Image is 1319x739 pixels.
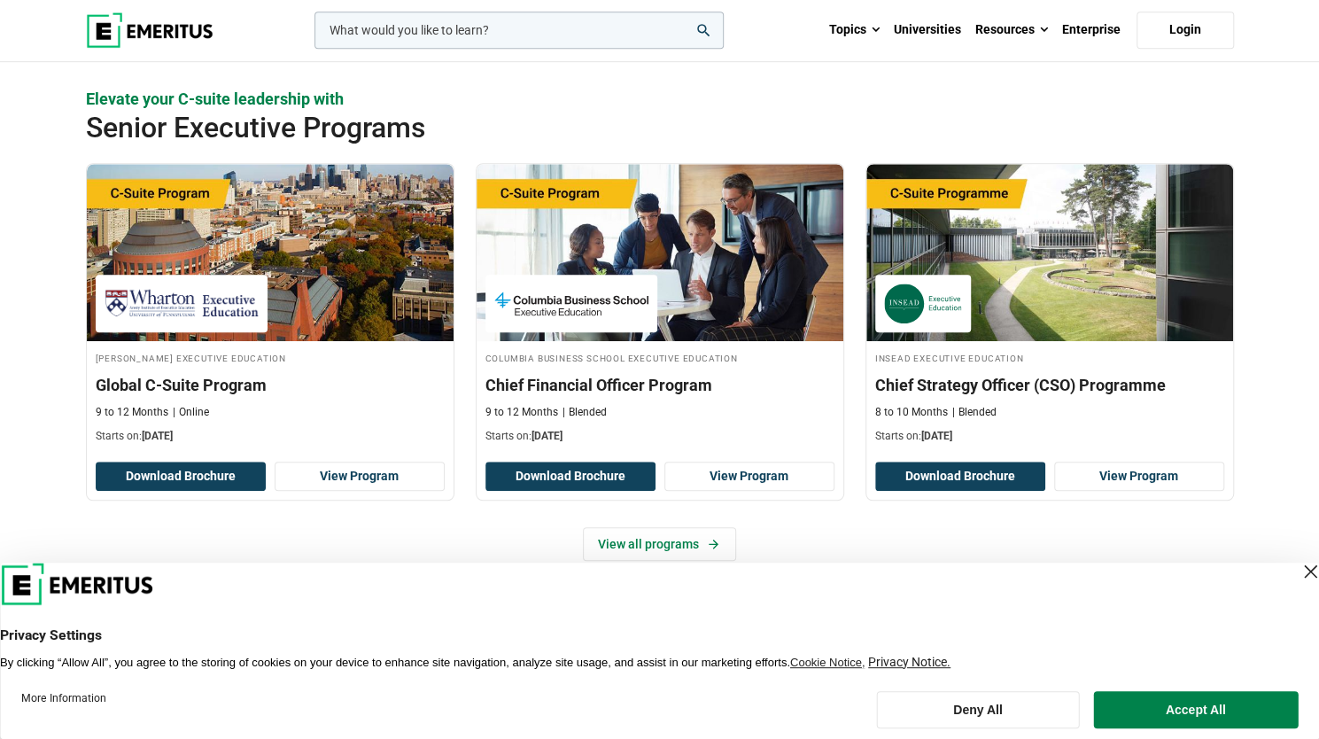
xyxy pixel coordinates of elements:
[173,405,209,420] p: Online
[875,405,948,420] p: 8 to 10 Months
[86,110,1119,145] h2: Senior Executive Programs
[921,430,952,442] span: [DATE]
[485,462,656,492] button: Download Brochure
[884,284,962,323] img: INSEAD Executive Education
[275,462,445,492] a: View Program
[477,164,843,453] a: Finance Course by Columbia Business School Executive Education - September 29, 2025 Columbia Busi...
[1054,462,1224,492] a: View Program
[485,374,834,396] h3: Chief Financial Officer Program
[875,462,1045,492] button: Download Brochure
[96,350,445,365] h4: [PERSON_NAME] Executive Education
[485,350,834,365] h4: Columbia Business School Executive Education
[866,164,1233,341] img: Chief Strategy Officer (CSO) Programme | Online Leadership Course
[875,429,1224,444] p: Starts on:
[485,429,834,444] p: Starts on:
[105,284,259,323] img: Wharton Executive Education
[952,405,997,420] p: Blended
[96,374,445,396] h3: Global C-Suite Program
[86,88,1234,110] p: Elevate your C-suite leadership with
[583,527,736,561] a: View all programs
[96,405,168,420] p: 9 to 12 Months
[866,164,1233,453] a: Leadership Course by INSEAD Executive Education - October 14, 2025 INSEAD Executive Education INS...
[485,405,558,420] p: 9 to 12 Months
[96,462,266,492] button: Download Brochure
[142,430,173,442] span: [DATE]
[563,405,607,420] p: Blended
[477,164,843,341] img: Chief Financial Officer Program | Online Finance Course
[87,164,454,341] img: Global C-Suite Program | Online Leadership Course
[96,429,445,444] p: Starts on:
[314,12,724,49] input: woocommerce-product-search-field-0
[531,430,563,442] span: [DATE]
[664,462,834,492] a: View Program
[875,374,1224,396] h3: Chief Strategy Officer (CSO) Programme
[875,350,1224,365] h4: INSEAD Executive Education
[1137,12,1234,49] a: Login
[494,284,648,323] img: Columbia Business School Executive Education
[87,164,454,453] a: Leadership Course by Wharton Executive Education - September 24, 2025 Wharton Executive Education...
